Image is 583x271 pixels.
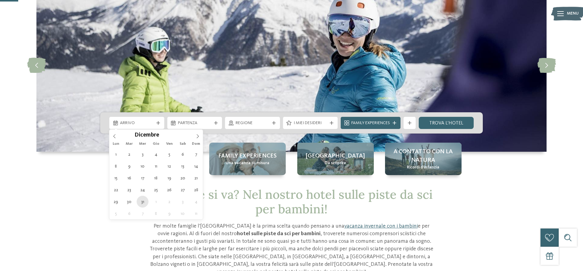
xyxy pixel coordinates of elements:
span: Una vacanza su misura [226,160,269,166]
a: vacanza invernale con i bambini [344,223,418,229]
span: Da scoprire [325,160,346,166]
span: Gennaio 3, 2026 [177,196,189,208]
span: Dicembre 1, 2025 [110,148,122,160]
span: Dicembre 12, 2025 [163,160,175,172]
span: Dicembre 9, 2025 [123,160,135,172]
span: Dicembre 30, 2025 [123,196,135,208]
span: Ricordi d’infanzia [407,164,439,171]
span: Dicembre 6, 2025 [177,148,189,160]
span: Dicembre 15, 2025 [110,172,122,184]
span: Dicembre [135,133,159,138]
span: Dov’è che si va? Nel nostro hotel sulle piste da sci per bambini! [150,187,433,217]
span: Dicembre 19, 2025 [163,172,175,184]
span: Dicembre 11, 2025 [150,160,162,172]
span: Mer [136,142,149,146]
span: I miei desideri [294,120,327,126]
span: Dicembre 16, 2025 [123,172,135,184]
span: Dicembre 20, 2025 [177,172,189,184]
span: Partenza [178,120,212,126]
span: Gennaio 10, 2026 [177,208,189,219]
span: Dicembre 24, 2025 [137,184,148,196]
span: Gennaio 8, 2026 [150,208,162,219]
span: Family Experiences [351,120,390,126]
span: Dicembre 14, 2025 [190,160,202,172]
a: Hotel sulle piste da sci per bambini: divertimento senza confini [GEOGRAPHIC_DATA] Da scoprire [297,143,374,175]
span: Arrivo [120,120,154,126]
span: Gennaio 7, 2026 [137,208,148,219]
span: Dicembre 13, 2025 [177,160,189,172]
span: Dicembre 29, 2025 [110,196,122,208]
span: Dicembre 21, 2025 [190,172,202,184]
span: Gennaio 6, 2026 [123,208,135,219]
a: Hotel sulle piste da sci per bambini: divertimento senza confini A contatto con la natura Ricordi... [385,143,462,175]
span: Dicembre 25, 2025 [150,184,162,196]
span: Regione [236,120,269,126]
span: Dicembre 3, 2025 [137,148,148,160]
span: A contatto con la natura [391,147,455,164]
span: Dicembre 2, 2025 [123,148,135,160]
span: Gennaio 4, 2026 [190,196,202,208]
input: Year [159,132,179,138]
span: Dicembre 22, 2025 [110,184,122,196]
span: Gio [149,142,163,146]
span: Dicembre 8, 2025 [110,160,122,172]
span: Gennaio 2, 2026 [163,196,175,208]
span: Sab [176,142,189,146]
a: trova l’hotel [419,117,474,129]
span: Family experiences [218,152,277,160]
span: Dom [189,142,203,146]
span: Dicembre 17, 2025 [137,172,148,184]
span: Dicembre 18, 2025 [150,172,162,184]
span: Gennaio 11, 2026 [190,208,202,219]
span: Dicembre 4, 2025 [150,148,162,160]
strong: hotel sulle piste da sci per bambini [237,231,321,236]
span: Ven [163,142,176,146]
span: Dicembre 31, 2025 [137,196,148,208]
span: Gennaio 5, 2026 [110,208,122,219]
span: Gennaio 1, 2026 [150,196,162,208]
span: Gennaio 9, 2026 [163,208,175,219]
a: Hotel sulle piste da sci per bambini: divertimento senza confini Family experiences Una vacanza s... [209,143,286,175]
span: Dicembre 28, 2025 [190,184,202,196]
span: Mar [123,142,136,146]
span: Dicembre 27, 2025 [177,184,189,196]
span: Dicembre 5, 2025 [163,148,175,160]
span: Dicembre 10, 2025 [137,160,148,172]
span: [GEOGRAPHIC_DATA] [306,152,365,160]
span: Dicembre 26, 2025 [163,184,175,196]
span: Dicembre 23, 2025 [123,184,135,196]
span: Dicembre 7, 2025 [190,148,202,160]
span: Lun [109,142,123,146]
